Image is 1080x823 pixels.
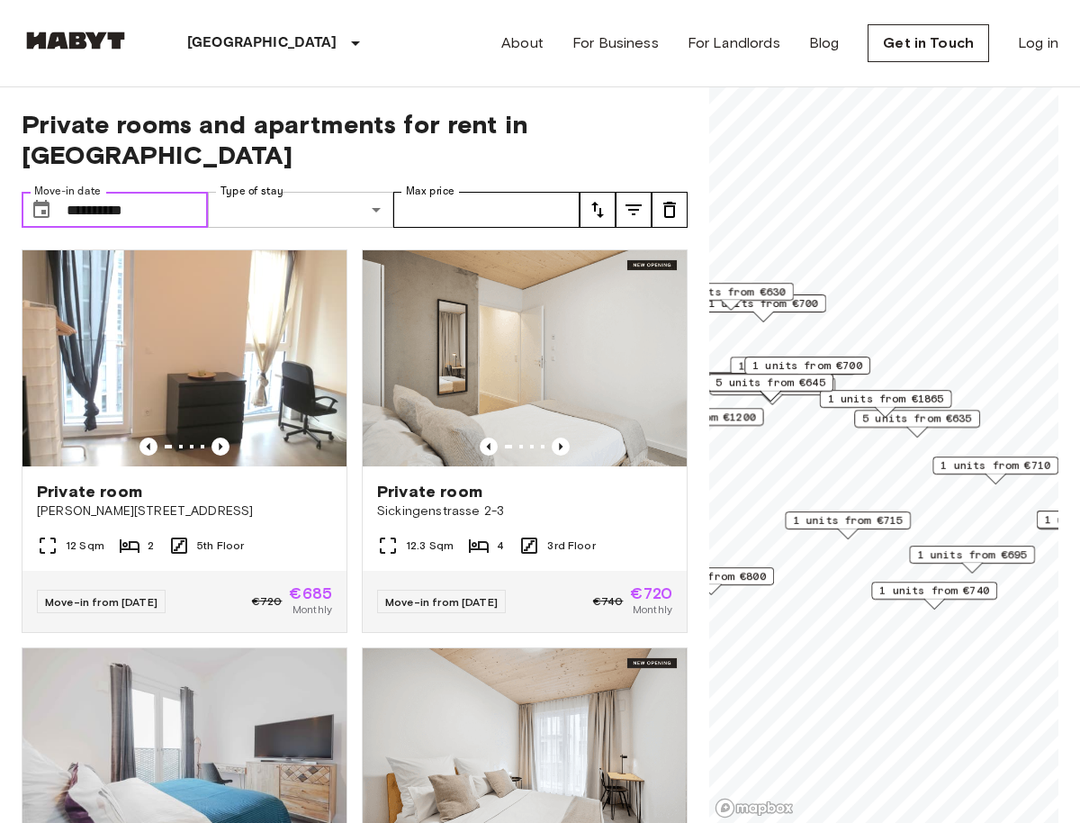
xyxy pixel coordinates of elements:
span: 12 Sqm [66,538,104,554]
span: Monthly [633,601,672,618]
span: 5 units from €645 [715,375,825,391]
span: Move-in from [DATE] [385,595,498,609]
label: Max price [406,184,454,199]
div: Map marker [632,408,764,436]
a: Marketing picture of unit DE-01-302-013-01Previous imagePrevious imagePrivate room[PERSON_NAME][S... [22,249,347,633]
img: Habyt [22,32,130,50]
button: Previous image [211,438,229,456]
span: 1 units from €1200 [640,409,756,425]
div: Map marker [932,457,1058,484]
span: Move-in from [DATE] [45,595,157,609]
span: 1 units from €710 [940,457,1050,474]
span: 5th Floor [197,538,244,554]
span: 1 units from €655 [738,357,848,374]
button: Choose date, selected date is 28 Oct 2025 [23,192,59,228]
span: Private rooms and apartments for rent in [GEOGRAPHIC_DATA] [22,109,688,170]
label: Type of stay [220,184,283,199]
span: 1 units from €700 [708,295,818,312]
div: Map marker [909,546,1035,574]
span: 1 units from €700 [752,357,862,374]
span: 1 units from €1865 [828,391,944,407]
div: Map marker [871,582,997,610]
button: tune [580,192,616,228]
button: tune [616,192,652,228]
a: About [501,32,544,54]
span: 12.3 Sqm [406,538,454,554]
span: 3rd Floor [547,538,595,554]
span: [PERSON_NAME][STREET_ADDRESS] [37,502,332,520]
span: Monthly [292,601,332,618]
span: 1 units from €715 [793,512,903,529]
label: Move-in date [34,184,101,199]
a: For Landlords [688,32,780,54]
span: 1 units from €800 [656,568,766,584]
a: Get in Touch [868,24,989,62]
button: Previous image [480,438,498,456]
a: Mapbox logo [715,798,794,818]
span: 2 [148,538,154,554]
div: Map marker [730,357,856,384]
span: €685 [289,585,332,601]
span: €720 [252,593,283,610]
a: Marketing picture of unit DE-01-477-042-03Previous imagePrevious imagePrivate roomSickingenstrass... [362,249,688,633]
div: Map marker [785,511,911,539]
div: Map marker [820,390,952,418]
span: 1 units from €740 [879,583,989,599]
a: For Business [572,32,659,54]
img: Marketing picture of unit DE-01-302-013-01 [22,250,346,466]
span: Private room [377,481,482,502]
span: €740 [593,593,624,610]
div: Map marker [707,374,833,402]
div: Map marker [648,567,774,595]
a: Log in [1018,32,1058,54]
div: Map marker [744,357,870,384]
span: Sickingenstrasse 2-3 [377,502,672,520]
button: Previous image [552,438,570,456]
a: Blog [809,32,840,54]
span: 1 units from €630 [676,284,786,300]
img: Marketing picture of unit DE-01-477-042-03 [363,250,687,466]
button: Previous image [139,438,157,456]
span: €720 [630,585,672,601]
span: Private room [37,481,142,502]
div: Map marker [668,283,794,311]
span: 5 units from €635 [862,411,972,427]
div: Map marker [854,410,980,438]
span: 1 units from €695 [917,547,1027,563]
p: [GEOGRAPHIC_DATA] [187,32,337,54]
span: 4 [497,538,504,554]
button: tune [652,192,688,228]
